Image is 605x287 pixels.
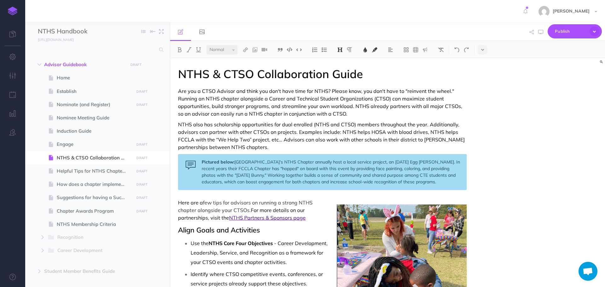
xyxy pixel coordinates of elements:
button: Publish [548,24,602,38]
span: Identify where CTSO competitive events, conferences, or service projects already support these ob... [191,271,324,287]
img: Undo [454,47,460,52]
img: Unordered list button [321,47,327,52]
div: [GEOGRAPHIC_DATA]'s NTHS Chapter annually host a local service project, an [DATE] Egg [PERSON_NAM... [178,154,467,190]
small: DRAFT [136,182,147,187]
img: Link button [243,47,248,52]
span: Publish [555,26,586,36]
img: Underline button [196,47,201,52]
span: Establish [57,88,132,95]
span: Advisor Guidebook [44,61,124,68]
button: DRAFT [134,101,150,108]
img: logo-mark.svg [8,7,17,15]
button: DRAFT [134,154,150,162]
span: Are you a CTSO Advisor and think you don't have time for NTHS? Please know, you don't have to "re... [178,88,464,117]
span: Career Development [57,247,123,255]
img: Paragraph button [347,47,352,52]
small: DRAFT [136,156,147,160]
small: DRAFT [136,196,147,200]
span: Suggestions for having a Successful Chapter [57,194,132,201]
span: Chapter Awards Program [57,207,132,215]
span: Helpful Tips for NTHS Chapter Officers [57,167,132,175]
small: DRAFT [136,169,147,173]
img: Text background color button [372,47,377,52]
span: NTHS Core Four Objectives [209,240,273,246]
span: - Career Development, Leadership, Service, and Recognition as a framework for your CTSO events an... [191,240,329,265]
span: Home [57,74,132,82]
span: Induction Guide [57,127,132,135]
span: Use the [191,240,209,246]
button: DRAFT [134,88,150,95]
img: Bold button [177,47,182,52]
span: NTHS & CTSO Collaboration Guide [57,154,132,162]
span: few tips for advisors on running a strong NTHS chapter alongside your CTSOs [178,199,314,213]
img: Headings dropdown button [337,47,343,52]
span: NTHS Membership Criteria [57,221,132,228]
span: Recognition [57,233,123,242]
img: Ordered list button [312,47,318,52]
small: DRAFT [130,63,141,67]
img: Callout dropdown menu button [422,47,428,52]
strong: Pictured below: [202,159,234,165]
img: Redo [464,47,469,52]
a: [URL][DOMAIN_NAME] [25,36,80,43]
span: Nominee Meeting Guide [57,114,132,122]
span: . [250,207,251,213]
span: NTHS & CTSO Collaboration Guide [178,67,363,81]
img: Code block button [287,47,292,52]
img: Italic button [186,47,192,52]
small: DRAFT [136,89,147,94]
span: [PERSON_NAME] [550,8,593,14]
img: e15ca27c081d2886606c458bc858b488.jpg [539,6,550,17]
span: Align Goals and Activities [178,226,260,234]
span: Student Member Benefits Guide [44,267,124,275]
img: Text color button [362,47,368,52]
a: Open chat [579,262,597,281]
img: Create table button [413,47,418,52]
button: DRAFT [134,141,150,148]
img: Add video button [262,47,267,52]
img: Inline code button [296,47,302,52]
input: Documentation Name [38,27,112,36]
span: Engage [57,141,132,148]
img: Add image button [252,47,258,52]
button: DRAFT [134,181,150,188]
small: DRAFT [136,103,147,107]
img: Clear styles button [438,47,444,52]
a: NTHS Partners & Sponsors page [229,215,306,221]
button: DRAFT [134,208,150,215]
small: DRAFT [136,209,147,213]
small: DRAFT [136,142,147,146]
small: [URL][DOMAIN_NAME] [38,37,74,42]
span: Nominate (and Register) [57,101,132,108]
input: Search [38,44,155,55]
img: Alignment dropdown menu button [388,47,393,52]
button: DRAFT [134,168,150,175]
img: Blockquote button [277,47,283,52]
button: DRAFT [134,194,150,201]
span: Here are a [178,199,203,206]
button: DRAFT [128,61,144,68]
span: How does a chapter implement the Core Four Objectives? [57,181,132,188]
span: NTHS also has scholarship opportunities for dual enrolled (NTHS and CTSO) members throughout the ... [178,121,466,150]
